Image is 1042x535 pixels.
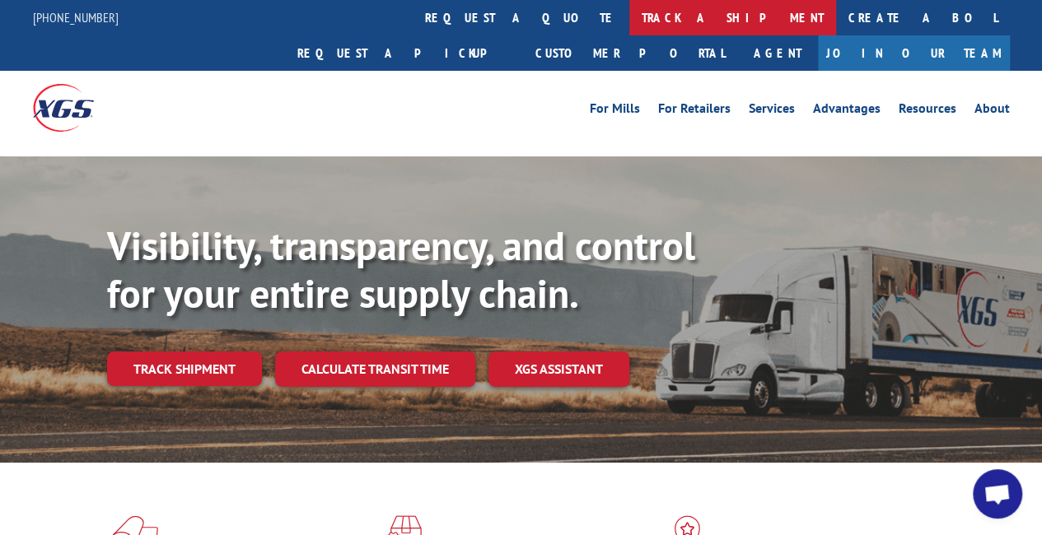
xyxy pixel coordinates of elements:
[107,351,262,386] a: Track shipment
[33,9,119,26] a: [PHONE_NUMBER]
[737,35,818,71] a: Agent
[974,102,1010,120] a: About
[488,351,629,387] a: XGS ASSISTANT
[107,220,695,319] b: Visibility, transparency, and control for your entire supply chain.
[818,35,1010,71] a: Join Our Team
[749,102,795,120] a: Services
[813,102,881,120] a: Advantages
[899,102,956,120] a: Resources
[658,102,731,120] a: For Retailers
[973,469,1022,519] div: Open chat
[523,35,737,71] a: Customer Portal
[275,351,475,387] a: Calculate transit time
[590,102,640,120] a: For Mills
[285,35,523,71] a: Request a pickup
